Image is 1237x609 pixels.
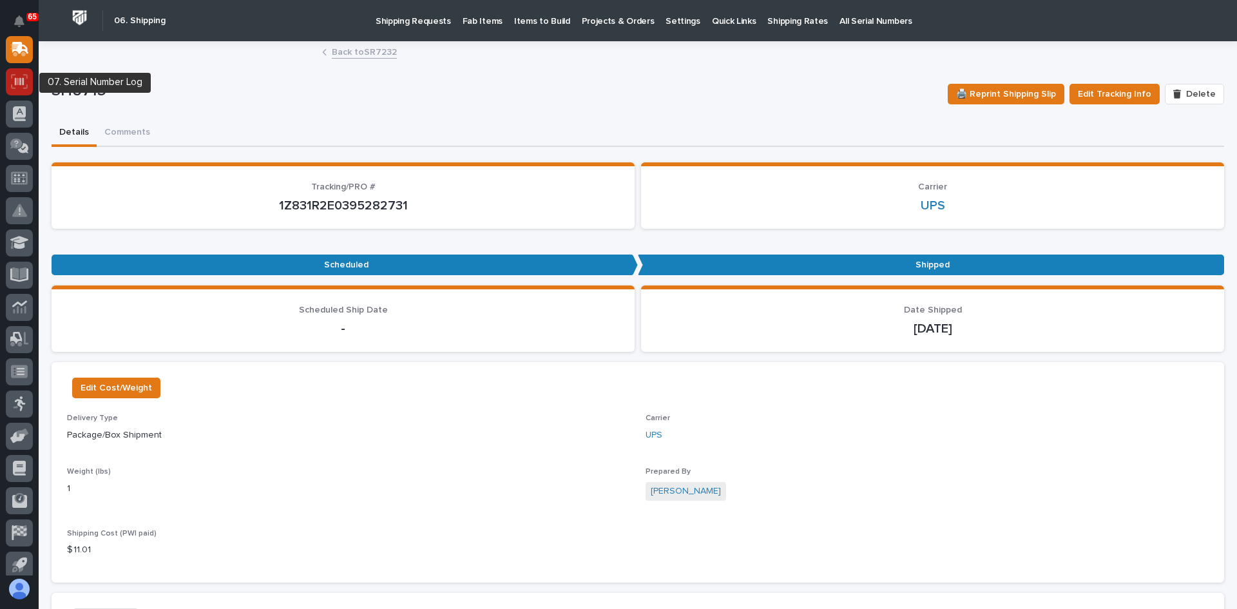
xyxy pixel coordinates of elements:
[67,429,630,442] p: Package/Box Shipment
[1186,88,1216,100] span: Delete
[646,429,662,442] a: UPS
[67,543,630,557] p: $ 11.01
[311,182,376,191] span: Tracking/PRO #
[67,321,619,336] p: -
[299,305,388,314] span: Scheduled Ship Date
[81,380,152,396] span: Edit Cost/Weight
[68,6,91,30] img: Workspace Logo
[1069,84,1160,104] button: Edit Tracking Info
[16,15,33,36] div: Notifications65
[67,530,157,537] span: Shipping Cost (PWI paid)
[52,120,97,147] button: Details
[638,255,1224,276] p: Shipped
[904,305,962,314] span: Date Shipped
[921,198,945,213] a: UPS
[646,468,691,476] span: Prepared By
[28,12,37,21] p: 65
[67,482,630,496] p: 1
[67,198,619,213] p: 1Z831R2E0395282731
[657,321,1209,336] p: [DATE]
[1078,86,1151,102] span: Edit Tracking Info
[97,120,158,147] button: Comments
[67,468,111,476] span: Weight (lbs)
[6,575,33,603] button: users-avatar
[52,255,638,276] p: Scheduled
[114,15,166,26] h2: 06. Shipping
[651,485,721,498] a: [PERSON_NAME]
[918,182,947,191] span: Carrier
[52,82,937,101] p: SH6715
[67,414,118,422] span: Delivery Type
[948,84,1064,104] button: 🖨️ Reprint Shipping Slip
[332,44,397,59] a: Back toSR7232
[6,8,33,35] button: Notifications
[72,378,160,398] button: Edit Cost/Weight
[956,86,1056,102] span: 🖨️ Reprint Shipping Slip
[1165,84,1224,104] button: Delete
[646,414,670,422] span: Carrier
